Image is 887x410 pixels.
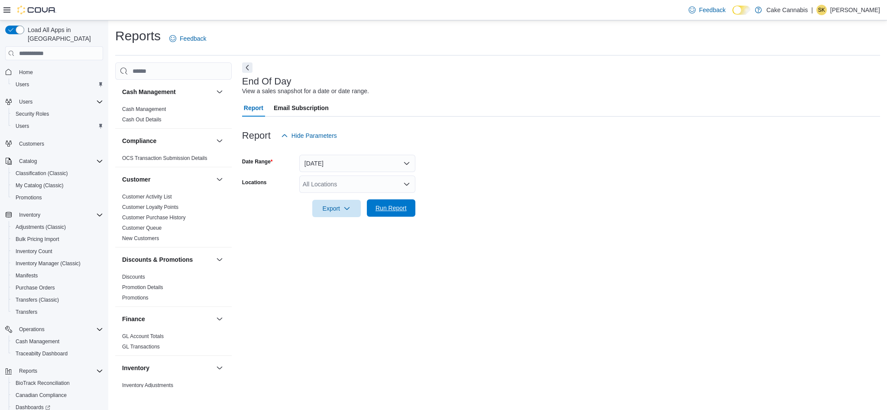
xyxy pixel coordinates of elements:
[2,365,107,377] button: Reports
[312,200,361,217] button: Export
[9,335,107,348] button: Cash Management
[12,234,63,244] a: Bulk Pricing Import
[122,175,150,184] h3: Customer
[9,179,107,192] button: My Catalog (Classic)
[24,26,103,43] span: Load All Apps in [GEOGRAPHIC_DATA]
[115,272,232,306] div: Discounts & Promotions
[317,200,356,217] span: Export
[16,324,48,335] button: Operations
[19,158,37,165] span: Catalog
[291,131,337,140] span: Hide Parameters
[12,121,32,131] a: Users
[242,76,291,87] h3: End Of Day
[19,212,40,218] span: Inventory
[12,79,103,90] span: Users
[9,348,107,360] button: Traceabilty Dashboard
[122,364,213,372] button: Inventory
[9,192,107,204] button: Promotions
[278,127,340,144] button: Hide Parameters
[9,389,107,401] button: Canadian Compliance
[9,306,107,318] button: Transfers
[122,255,213,264] button: Discounts & Promotions
[2,137,107,150] button: Customers
[12,270,103,281] span: Manifests
[19,140,44,147] span: Customers
[12,348,103,359] span: Traceabilty Dashboard
[2,65,107,78] button: Home
[2,209,107,221] button: Inventory
[166,30,210,47] a: Feedback
[122,274,145,280] a: Discounts
[122,315,145,323] h3: Finance
[16,260,81,267] span: Inventory Manager (Classic)
[9,270,107,282] button: Manifests
[16,236,59,243] span: Bulk Pricing Import
[122,137,156,145] h3: Compliance
[16,284,55,291] span: Purchase Orders
[122,215,186,221] a: Customer Purchase History
[12,307,103,317] span: Transfers
[12,336,103,347] span: Cash Management
[12,180,67,191] a: My Catalog (Classic)
[12,348,71,359] a: Traceabilty Dashboard
[16,380,70,387] span: BioTrack Reconciliation
[12,378,103,388] span: BioTrack Reconciliation
[214,87,225,97] button: Cash Management
[299,155,415,172] button: [DATE]
[16,366,103,376] span: Reports
[122,382,173,388] a: Inventory Adjustments
[16,309,37,316] span: Transfers
[2,155,107,167] button: Catalog
[19,326,45,333] span: Operations
[12,246,56,257] a: Inventory Count
[9,257,107,270] button: Inventory Manager (Classic)
[9,245,107,257] button: Inventory Count
[12,390,70,400] a: Canadian Compliance
[16,194,42,201] span: Promotions
[214,174,225,185] button: Customer
[12,192,103,203] span: Promotions
[214,314,225,324] button: Finance
[12,168,71,179] a: Classification (Classic)
[699,6,725,14] span: Feedback
[242,130,271,141] h3: Report
[16,248,52,255] span: Inventory Count
[12,307,41,317] a: Transfers
[244,99,263,117] span: Report
[122,155,207,161] a: OCS Transaction Submission Details
[403,181,410,188] button: Open list of options
[122,364,149,372] h3: Inventory
[16,210,44,220] button: Inventory
[376,204,407,212] span: Run Report
[12,336,63,347] a: Cash Management
[16,156,103,166] span: Catalog
[16,350,68,357] span: Traceabilty Dashboard
[122,344,160,350] a: GL Transactions
[12,246,103,257] span: Inventory Count
[9,78,107,91] button: Users
[12,234,103,244] span: Bulk Pricing Import
[12,109,103,119] span: Security Roles
[16,67,36,78] a: Home
[12,270,41,281] a: Manifests
[12,283,58,293] a: Purchase Orders
[122,225,162,231] a: Customer Queue
[9,377,107,389] button: BioTrack Reconciliation
[16,138,103,149] span: Customers
[12,79,32,90] a: Users
[122,88,213,96] button: Cash Management
[2,96,107,108] button: Users
[16,366,41,376] button: Reports
[115,104,232,128] div: Cash Management
[16,182,64,189] span: My Catalog (Classic)
[818,5,825,15] span: SK
[19,368,37,374] span: Reports
[9,294,107,306] button: Transfers (Classic)
[242,62,253,73] button: Next
[242,158,273,165] label: Date Range
[122,194,172,200] a: Customer Activity List
[766,5,808,15] p: Cake Cannabis
[9,233,107,245] button: Bulk Pricing Import
[830,5,880,15] p: [PERSON_NAME]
